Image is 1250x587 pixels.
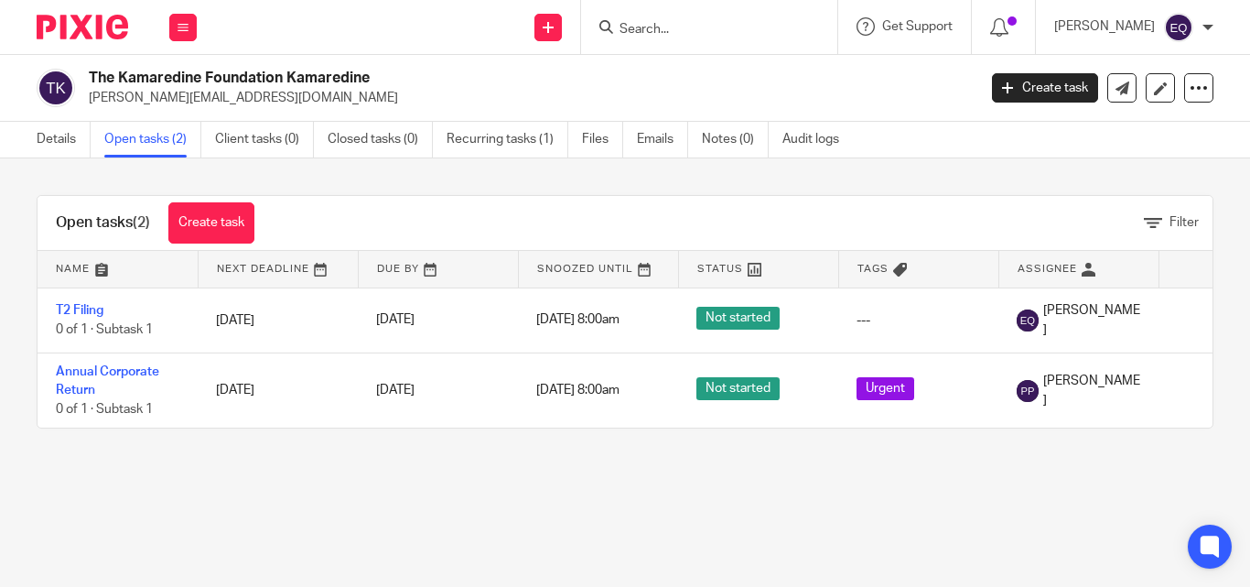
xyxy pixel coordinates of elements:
[536,314,620,327] span: [DATE] 8:00am
[198,288,358,353] td: [DATE]
[857,311,980,330] div: ---
[56,323,153,336] span: 0 of 1 · Subtask 1
[1043,372,1140,409] span: [PERSON_NAME]
[37,15,128,39] img: Pixie
[782,122,853,158] a: Audit logs
[536,385,620,397] span: [DATE] 8:00am
[168,202,254,244] a: Create task
[215,122,314,158] a: Client tasks (0)
[618,22,782,38] input: Search
[376,384,415,397] span: [DATE]
[537,264,633,274] span: Snoozed Until
[1054,17,1155,36] p: [PERSON_NAME]
[1164,13,1193,42] img: svg%3E
[857,264,889,274] span: Tags
[56,403,153,416] span: 0 of 1 · Subtask 1
[992,73,1098,103] a: Create task
[104,122,201,158] a: Open tasks (2)
[447,122,568,158] a: Recurring tasks (1)
[133,215,150,230] span: (2)
[697,264,743,274] span: Status
[89,89,964,107] p: [PERSON_NAME][EMAIL_ADDRESS][DOMAIN_NAME]
[37,122,91,158] a: Details
[37,69,75,107] img: svg%3E
[582,122,623,158] a: Files
[857,377,914,400] span: Urgent
[198,353,358,428] td: [DATE]
[56,365,159,397] a: Annual Corporate Return
[1017,380,1039,402] img: svg%3E
[637,122,688,158] a: Emails
[702,122,769,158] a: Notes (0)
[328,122,433,158] a: Closed tasks (0)
[376,314,415,327] span: [DATE]
[882,20,953,33] span: Get Support
[1169,216,1199,229] span: Filter
[1043,301,1140,339] span: [PERSON_NAME]
[56,213,150,233] h1: Open tasks
[56,304,103,317] a: T2 Filing
[1017,310,1039,332] img: svg%3E
[89,69,790,88] h2: The Kamaredine Foundation Kamaredine
[696,377,780,400] span: Not started
[696,307,780,330] span: Not started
